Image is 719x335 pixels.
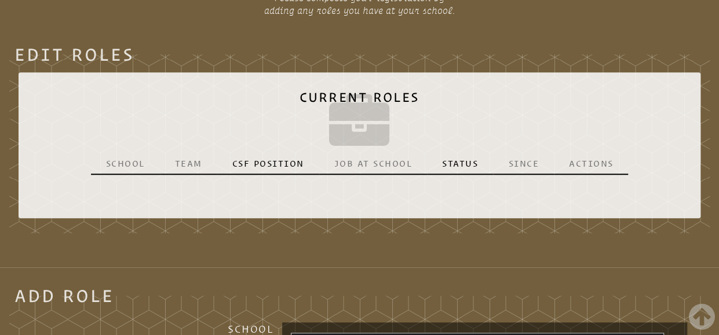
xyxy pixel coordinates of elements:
[27,83,692,154] h2: Current Roles
[232,159,304,170] p: CSF Position
[14,289,114,302] legend: Add Role
[101,322,273,335] h3: School
[175,159,202,170] p: Team
[106,159,145,170] p: School
[442,159,478,170] p: Status
[14,48,134,61] legend: Edit Roles
[569,159,613,170] p: Actions
[508,159,538,170] p: Since
[334,159,412,170] p: Job at School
